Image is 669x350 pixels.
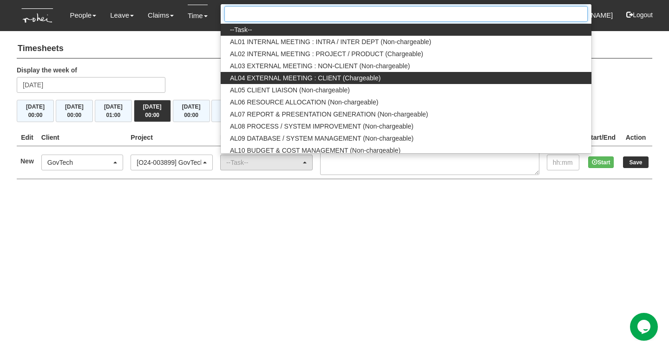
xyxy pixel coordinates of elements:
[20,156,34,166] label: New
[28,112,43,118] span: 00:00
[148,5,174,26] a: Claims
[588,156,614,168] button: Start
[56,100,93,122] button: [DATE]00:00
[230,146,400,155] span: AL10 BUDGET & COST MANAGEMENT (Non-chargeable)
[230,85,350,95] span: AL05 CLIENT LIAISON (Non-chargeable)
[220,155,313,170] button: --Task--
[224,6,588,22] input: Search
[145,112,159,118] span: 00:00
[17,129,38,146] th: Edit
[184,112,198,118] span: 00:00
[583,129,619,146] th: Start/End
[230,97,379,107] span: AL06 RESOURCE ALLOCATION (Non-chargeable)
[230,73,380,83] span: AL04 EXTERNAL MEETING : CLIENT (Chargeable)
[230,61,410,71] span: AL03 EXTERNAL MEETING : NON-CLIENT (Non-chargeable)
[47,158,112,167] div: GovTech
[110,5,134,26] a: Leave
[226,158,301,167] div: --Task--
[173,100,210,122] button: [DATE]00:00
[211,100,249,122] button: [DATE]00:00
[106,112,120,118] span: 01:00
[230,25,252,34] span: --Task--
[17,100,652,122] div: Timesheet Week Summary
[70,5,96,26] a: People
[131,155,213,170] button: [O24-003899] GovTech - ELP Executive Coaching
[41,155,124,170] button: GovTech
[17,100,54,122] button: [DATE]00:00
[620,4,659,26] button: Logout
[38,129,127,146] th: Client
[547,155,579,170] input: hh:mm
[188,5,208,26] a: Time
[127,129,216,146] th: Project
[630,313,660,341] iframe: chat widget
[17,65,77,75] label: Display the week of
[623,156,649,168] input: Save
[216,129,316,146] th: Project Task
[230,49,423,58] span: AL02 INTERNAL MEETING : PROJECT / PRODUCT (Chargeable)
[230,134,413,143] span: AL09 DATABASE / SYSTEM MANAGEMENT (Non-chargeable)
[230,110,428,119] span: AL07 REPORT & PRESENTATION GENERATION (Non-chargeable)
[17,39,652,58] h4: Timesheets
[95,100,132,122] button: [DATE]01:00
[619,129,652,146] th: Action
[137,158,201,167] div: [O24-003899] GovTech - ELP Executive Coaching
[230,37,431,46] span: AL01 INTERNAL MEETING : INTRA / INTER DEPT (Non-chargeable)
[67,112,82,118] span: 00:00
[230,122,413,131] span: AL08 PROCESS / SYSTEM IMPROVEMENT (Non-chargeable)
[134,100,171,122] button: [DATE]00:00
